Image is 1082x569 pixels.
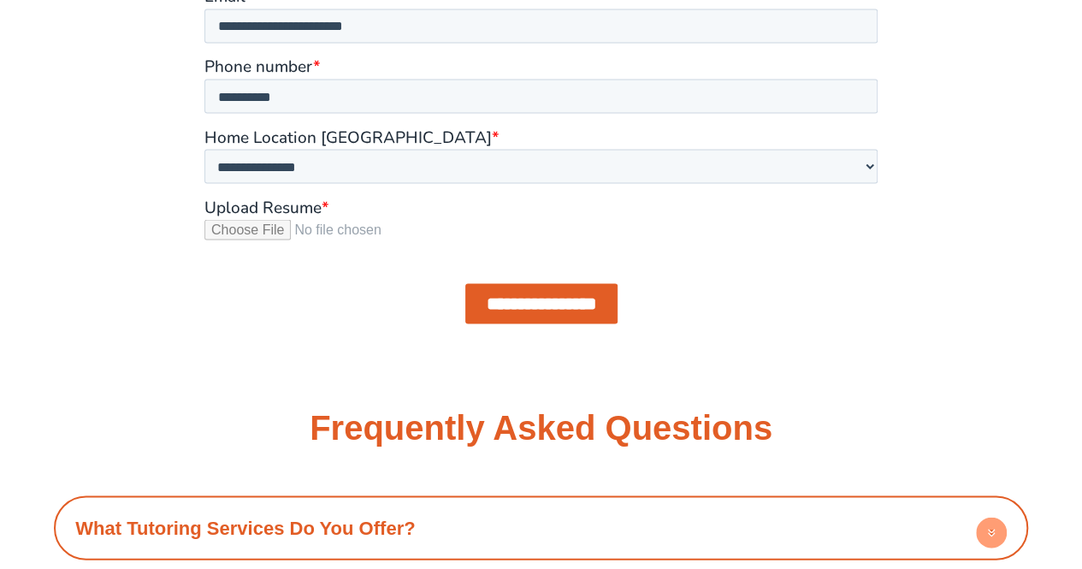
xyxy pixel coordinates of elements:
h4: What Tutoring Services Do You Offer? [62,504,1020,551]
h3: Frequently Asked Questions [310,410,772,444]
iframe: Chat Widget [797,376,1082,569]
a: What Tutoring Services Do You Offer? [75,517,415,538]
